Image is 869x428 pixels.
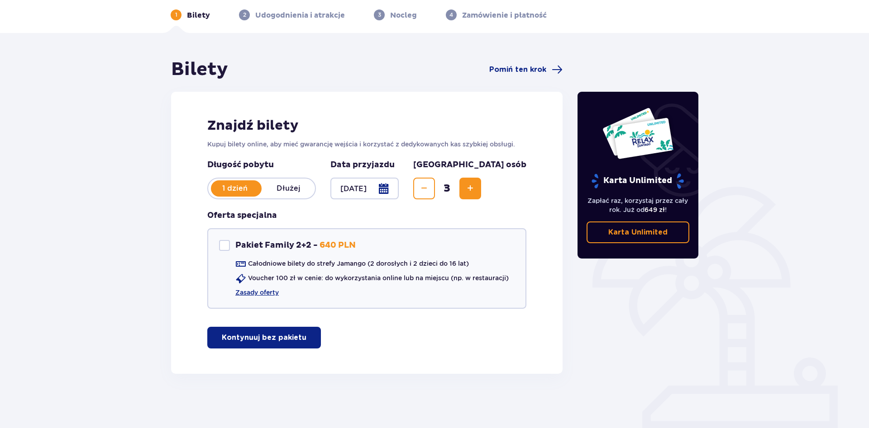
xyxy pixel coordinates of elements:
p: Karta Unlimited [591,173,685,189]
p: Kupuj bilety online, aby mieć gwarancję wejścia i korzystać z dedykowanych kas szybkiej obsługi. [207,140,526,149]
h1: Bilety [171,58,228,81]
button: Increase [459,178,481,199]
span: 3 [437,182,458,195]
p: Kontynuuj bez pakietu [222,333,306,343]
span: Pomiń ten krok [489,65,546,75]
p: Pakiet Family 2+2 - [235,240,318,251]
a: Karta Unlimited [587,221,690,243]
p: 1 [175,11,177,19]
span: 649 zł [645,206,665,213]
p: Voucher 100 zł w cenie: do wykorzystania online lub na miejscu (np. w restauracji) [248,273,509,282]
p: Zapłać raz, korzystaj przez cały rok. Już od ! [587,196,690,214]
p: Oferta specjalna [207,210,277,221]
p: 4 [449,11,453,19]
p: Karta Unlimited [608,227,668,237]
p: 1 dzień [208,183,262,193]
a: Pomiń ten krok [489,64,563,75]
p: Całodniowe bilety do strefy Jamango (2 dorosłych i 2 dzieci do 16 lat) [248,259,469,268]
p: Zamówienie i płatność [462,10,547,20]
button: Kontynuuj bez pakietu [207,327,321,348]
p: 3 [378,11,381,19]
p: 2 [243,11,246,19]
p: Data przyjazdu [330,160,395,170]
h2: Znajdź bilety [207,117,526,134]
p: Długość pobytu [207,160,316,170]
p: Udogodnienia i atrakcje [255,10,345,20]
button: Decrease [413,178,435,199]
p: Nocleg [390,10,417,20]
p: Bilety [187,10,210,20]
p: Dłużej [262,183,315,193]
a: Zasady oferty [235,288,279,297]
p: 640 PLN [320,240,356,251]
p: [GEOGRAPHIC_DATA] osób [413,160,526,170]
